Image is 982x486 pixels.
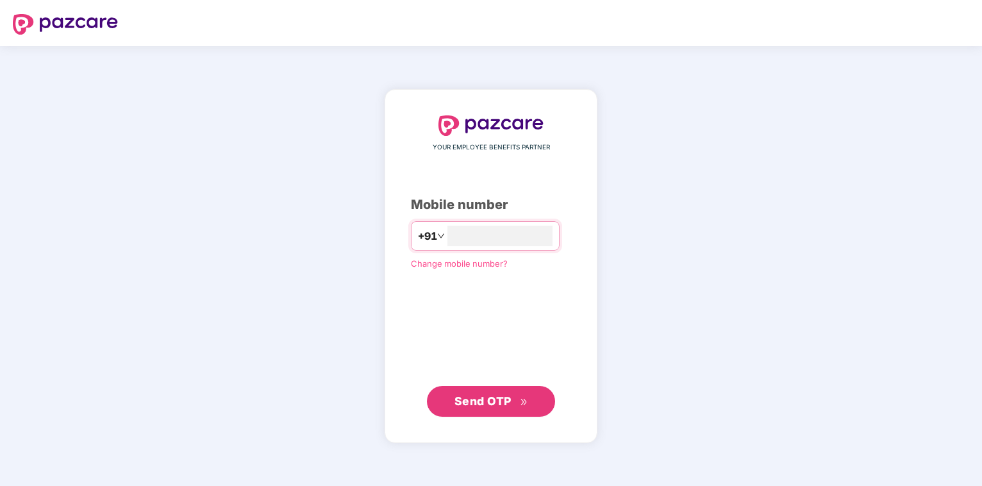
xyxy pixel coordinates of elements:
[427,386,555,417] button: Send OTPdouble-right
[433,142,550,153] span: YOUR EMPLOYEE BENEFITS PARTNER
[437,232,445,240] span: down
[13,14,118,35] img: logo
[438,115,544,136] img: logo
[520,398,528,406] span: double-right
[411,258,508,269] a: Change mobile number?
[454,394,512,408] span: Send OTP
[411,195,571,215] div: Mobile number
[418,228,437,244] span: +91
